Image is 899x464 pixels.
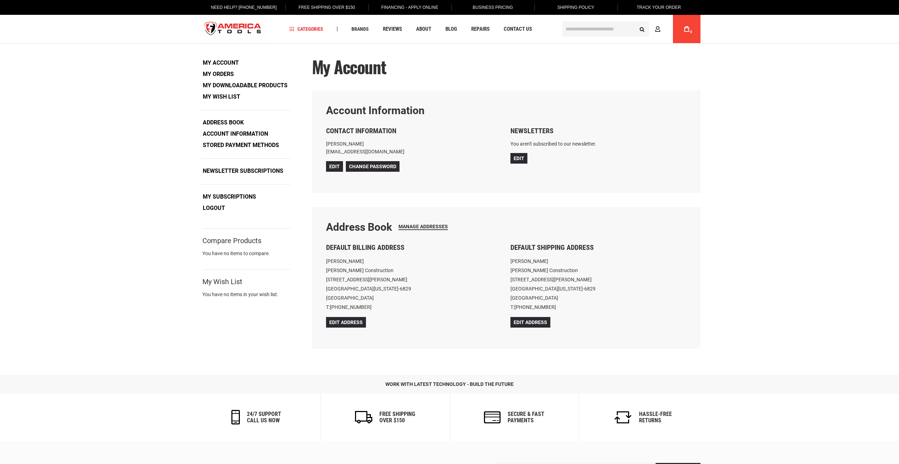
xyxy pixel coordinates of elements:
[200,117,246,128] a: Address Book
[510,317,550,328] a: Edit Address
[200,58,241,68] strong: My Account
[199,16,267,42] a: store logo
[351,27,369,31] span: Brands
[557,5,595,10] span: Shipping Policy
[383,27,402,32] span: Reviews
[200,129,271,139] a: Account Information
[380,24,405,34] a: Reviews
[200,80,290,91] a: My Downloadable Products
[330,304,372,310] a: [PHONE_NUMBER]
[510,153,527,164] a: Edit
[379,411,415,423] h6: Free Shipping Over $150
[326,221,392,233] strong: Address Book
[202,291,291,298] div: You have no items in your wish list.
[510,257,686,312] address: [PERSON_NAME] [PERSON_NAME] Construction [STREET_ADDRESS][PERSON_NAME] [GEOGRAPHIC_DATA][US_STATE...
[329,319,363,325] span: Edit Address
[200,203,227,213] a: Logout
[635,22,649,36] button: Search
[413,24,434,34] a: About
[445,27,457,32] span: Blog
[200,166,286,176] a: Newsletter Subscriptions
[471,27,490,32] span: Repairs
[326,257,502,312] address: [PERSON_NAME] [PERSON_NAME] Construction [STREET_ADDRESS][PERSON_NAME] [GEOGRAPHIC_DATA][US_STATE...
[510,140,686,148] p: You aren't subscribed to our newsletter.
[286,24,326,34] a: Categories
[510,127,554,135] span: Newsletters
[200,69,236,80] a: My Orders
[501,24,535,34] a: Contact Us
[202,237,261,244] strong: Compare Products
[200,140,282,151] a: Stored Payment Methods
[200,92,243,102] a: My Wish List
[680,15,693,43] a: 0
[202,250,291,264] div: You have no items to compare.
[398,224,448,230] a: Manage Addresses
[199,16,267,42] img: America Tools
[326,317,366,328] a: Edit Address
[326,161,343,172] a: Edit
[326,127,396,135] span: Contact Information
[398,224,448,229] span: Manage Addresses
[514,155,524,161] span: Edit
[690,30,692,34] span: 0
[326,243,404,252] span: Default Billing Address
[639,411,672,423] h6: Hassle-Free Returns
[289,27,323,31] span: Categories
[508,411,544,423] h6: secure & fast payments
[200,192,259,202] a: My Subscriptions
[514,319,547,325] span: Edit Address
[247,411,281,423] h6: 24/7 support call us now
[346,161,400,172] a: Change Password
[348,24,372,34] a: Brands
[468,24,493,34] a: Repairs
[416,27,431,32] span: About
[326,104,425,117] strong: Account Information
[329,164,340,169] span: Edit
[326,140,502,156] p: [PERSON_NAME] [EMAIL_ADDRESS][DOMAIN_NAME]
[312,54,386,79] span: My Account
[514,304,556,310] a: [PHONE_NUMBER]
[202,278,242,285] strong: My Wish List
[442,24,460,34] a: Blog
[504,27,532,32] span: Contact Us
[510,243,594,252] span: Default Shipping Address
